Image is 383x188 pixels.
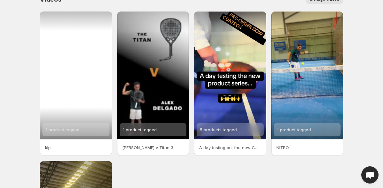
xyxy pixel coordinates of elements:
[45,144,107,151] p: klp
[361,166,379,184] a: Open chat
[46,127,79,132] span: 1 product tagged
[200,127,237,132] span: 5 products tagged
[276,144,338,151] p: NITRO
[199,144,261,151] p: A day testing out the new Cuatro product series Pre-order now at wwwcuatro-padel
[277,127,311,132] span: 1 product tagged
[122,144,184,151] p: [PERSON_NAME] v Titan 3
[123,127,157,132] span: 1 product tagged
